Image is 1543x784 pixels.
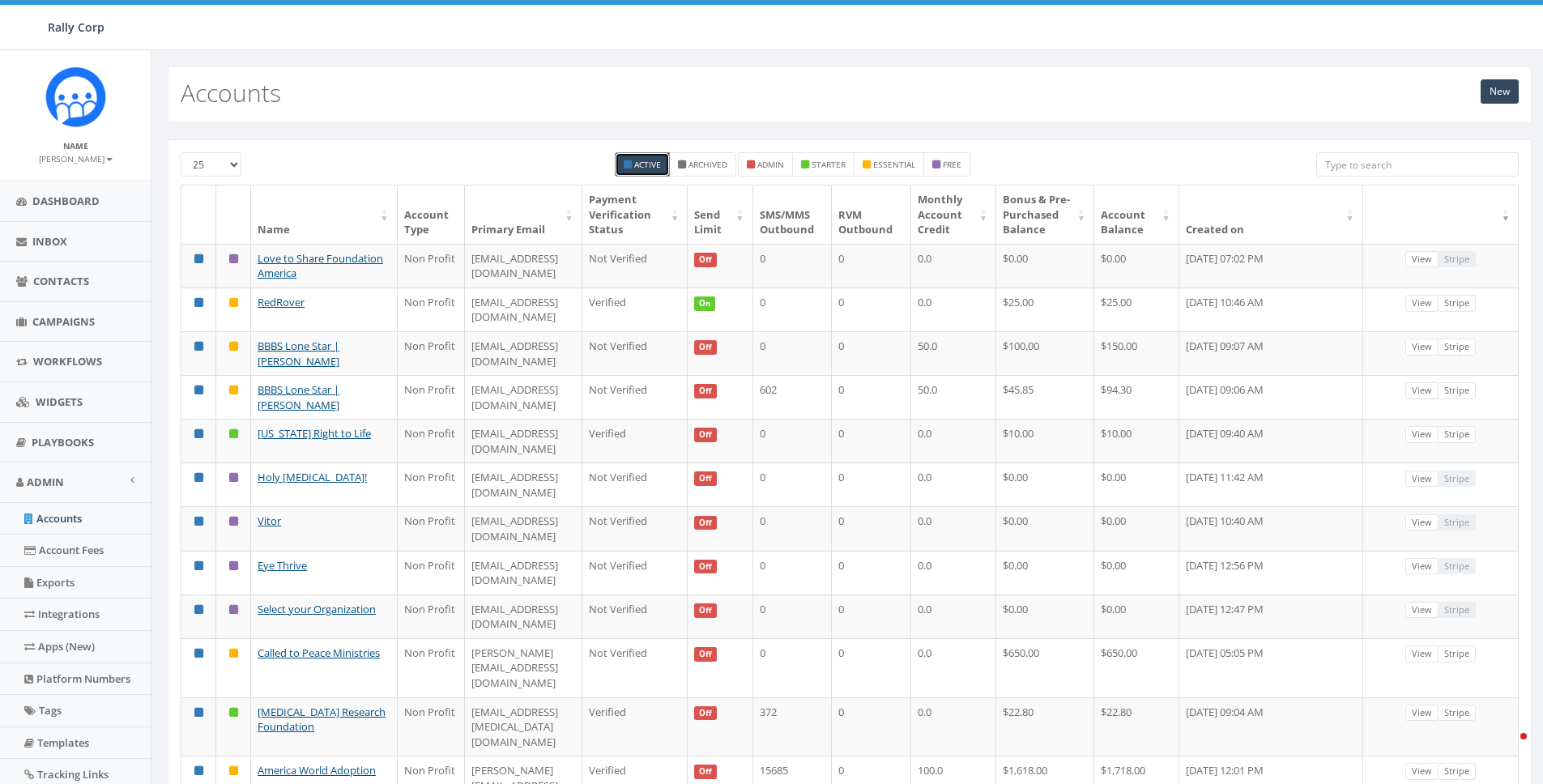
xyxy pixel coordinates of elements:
[258,705,386,735] a: [MEDICAL_DATA] Research Foundation
[996,288,1094,331] td: $25.00
[832,506,911,550] td: 0
[996,375,1094,419] td: $45.85
[582,331,688,375] td: Not Verified
[1438,705,1476,722] a: Stripe
[832,331,911,375] td: 0
[48,19,104,35] span: Rally Corp
[753,331,833,375] td: 0
[1179,462,1363,506] td: [DATE] 11:42 AM
[996,594,1094,638] td: $0.00
[1405,251,1439,268] a: View
[911,551,996,594] td: 0.0
[465,551,582,594] td: [EMAIL_ADDRESS][DOMAIN_NAME]
[27,475,64,489] span: Admin
[465,697,582,756] td: [EMAIL_ADDRESS][MEDICAL_DATA][DOMAIN_NAME]
[258,251,383,281] a: Love to Share Foundation America
[1405,558,1439,575] a: View
[753,288,833,331] td: 0
[32,234,67,249] span: Inbox
[911,697,996,756] td: 0.0
[753,244,833,288] td: 0
[1179,244,1363,288] td: [DATE] 07:02 PM
[258,426,371,441] a: [US_STATE] Right to Life
[996,244,1094,288] td: $0.00
[1405,763,1439,780] a: View
[398,594,466,638] td: Non Profit
[996,697,1094,756] td: $22.80
[911,288,996,331] td: 0.0
[1405,514,1439,531] a: View
[1179,419,1363,462] td: [DATE] 09:40 AM
[832,244,911,288] td: 0
[1179,638,1363,697] td: [DATE] 05:05 PM
[1094,419,1179,462] td: $10.00
[398,375,466,419] td: Non Profit
[582,244,688,288] td: Not Verified
[753,375,833,419] td: 602
[1405,602,1439,619] a: View
[1405,382,1439,399] a: View
[582,462,688,506] td: Not Verified
[753,697,833,756] td: 372
[996,462,1094,506] td: $0.00
[694,296,715,311] span: On
[258,339,339,369] a: BBBS Lone Star | [PERSON_NAME]
[753,506,833,550] td: 0
[694,471,717,486] span: Off
[1094,244,1179,288] td: $0.00
[996,331,1094,375] td: $100.00
[832,419,911,462] td: 0
[1438,295,1476,312] a: Stripe
[33,274,89,288] span: Contacts
[582,506,688,550] td: Not Verified
[753,419,833,462] td: 0
[812,159,846,170] small: starter
[1094,506,1179,550] td: $0.00
[1405,646,1439,663] a: View
[1488,729,1527,768] iframe: Intercom live chat
[1179,288,1363,331] td: [DATE] 10:46 AM
[832,697,911,756] td: 0
[911,638,996,697] td: 0.0
[1094,185,1179,244] th: Account Balance: activate to sort column ascending
[582,594,688,638] td: Not Verified
[1179,185,1363,244] th: Created on: activate to sort column ascending
[36,394,83,409] span: Widgets
[1438,646,1476,663] a: Stripe
[1094,638,1179,697] td: $650.00
[582,375,688,419] td: Not Verified
[694,706,717,721] span: Off
[465,244,582,288] td: [EMAIL_ADDRESS][DOMAIN_NAME]
[582,419,688,462] td: Verified
[1481,79,1519,104] a: New
[996,185,1094,244] th: Bonus &amp; Pre-Purchased Balance: activate to sort column ascending
[694,384,717,398] span: Off
[1405,471,1439,488] a: View
[1094,594,1179,638] td: $0.00
[1438,763,1476,780] a: Stripe
[1438,339,1476,356] a: Stripe
[694,647,717,662] span: Off
[63,140,88,151] small: Name
[181,79,281,106] h2: Accounts
[258,513,281,528] a: Vitor
[1179,594,1363,638] td: [DATE] 12:47 PM
[258,470,367,484] a: Holy [MEDICAL_DATA]!
[33,354,102,369] span: Workflows
[398,638,466,697] td: Non Profit
[757,159,784,170] small: admin
[465,375,582,419] td: [EMAIL_ADDRESS][DOMAIN_NAME]
[911,331,996,375] td: 50.0
[1179,375,1363,419] td: [DATE] 09:06 AM
[1179,697,1363,756] td: [DATE] 09:04 AM
[694,560,717,574] span: Off
[32,435,94,450] span: Playbooks
[688,159,727,170] small: Archived
[634,159,661,170] small: Active
[1405,426,1439,443] a: View
[582,551,688,594] td: Not Verified
[398,331,466,375] td: Non Profit
[911,594,996,638] td: 0.0
[465,419,582,462] td: [EMAIL_ADDRESS][DOMAIN_NAME]
[873,159,915,170] small: essential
